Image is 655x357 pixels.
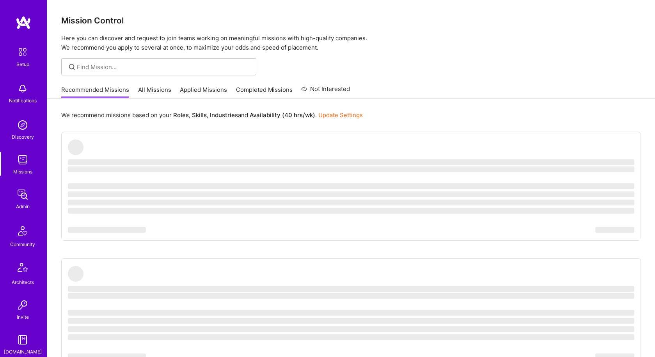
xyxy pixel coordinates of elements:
div: Discovery [12,133,34,141]
div: Admin [16,202,30,211]
b: Roles [173,111,189,119]
div: Architects [12,278,34,286]
a: Update Settings [318,111,363,119]
img: discovery [15,117,30,133]
div: Notifications [9,96,37,105]
p: Here you can discover and request to join teams working on meaningful missions with high-quality ... [61,34,641,52]
input: Find Mission... [77,63,250,71]
a: Applied Missions [180,86,227,98]
a: Completed Missions [236,86,293,98]
div: [DOMAIN_NAME] [4,348,42,356]
b: Availability (40 hrs/wk) [250,111,315,119]
a: All Missions [138,86,171,98]
img: Architects [13,259,32,278]
a: Not Interested [301,84,350,98]
img: Invite [15,297,30,313]
img: guide book [15,332,30,348]
img: bell [15,81,30,96]
img: Community [13,221,32,240]
div: Invite [17,313,29,321]
b: Skills [192,111,207,119]
a: Recommended Missions [61,86,129,98]
p: We recommend missions based on your , , and . [61,111,363,119]
div: Missions [13,168,32,176]
img: admin teamwork [15,187,30,202]
h3: Mission Control [61,16,641,25]
img: logo [16,16,31,30]
img: teamwork [15,152,30,168]
i: icon SearchGrey [67,62,76,71]
div: Setup [16,60,29,68]
div: Community [10,240,35,248]
b: Industries [210,111,238,119]
img: setup [14,44,31,60]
